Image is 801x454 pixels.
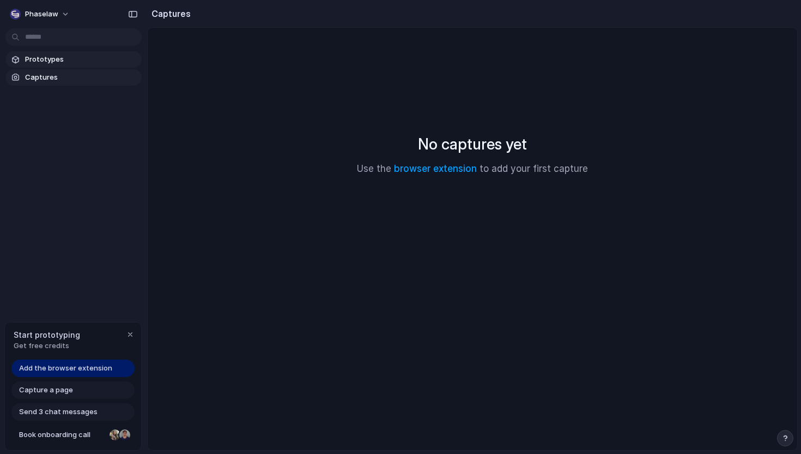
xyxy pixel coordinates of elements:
[108,428,122,441] div: Nicole Kubica
[5,69,142,86] a: Captures
[5,51,142,68] a: Prototypes
[25,9,58,20] span: Phaselaw
[19,429,105,440] span: Book onboarding call
[418,133,527,156] h2: No captures yet
[357,162,588,176] p: Use the to add your first capture
[25,54,137,65] span: Prototypes
[118,428,131,441] div: Christian Iacullo
[19,407,98,417] span: Send 3 chat messages
[394,163,477,174] a: browser extension
[19,363,112,374] span: Add the browser extension
[19,385,73,396] span: Capture a page
[11,426,135,444] a: Book onboarding call
[5,5,75,23] button: Phaselaw
[14,340,80,351] span: Get free credits
[14,329,80,340] span: Start prototyping
[25,72,137,83] span: Captures
[147,7,191,20] h2: Captures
